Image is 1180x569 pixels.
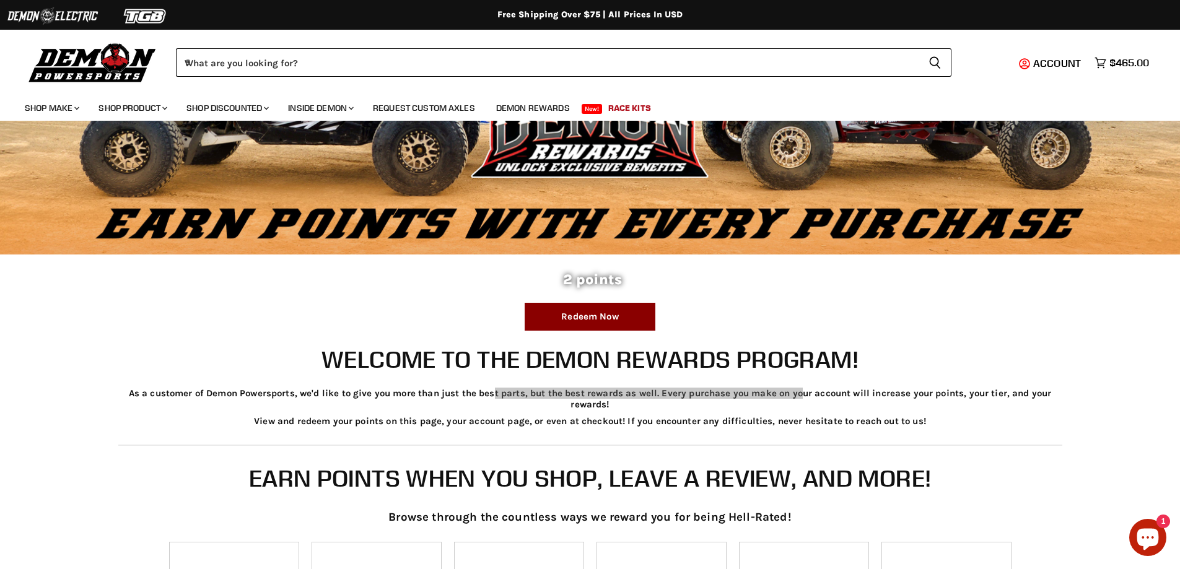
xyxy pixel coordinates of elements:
div: Free Shipping Over $75 | All Prices In USD [95,9,1086,20]
a: Race Kits [599,95,660,121]
span: Account [1033,57,1081,69]
a: Request Custom Axles [364,95,484,121]
button: Search [919,48,951,77]
p: As a customer of Demon Powersports, we'd like to give you more than just the best parts, but the ... [125,388,1056,410]
a: Shop Make [15,95,87,121]
a: Account [1028,58,1088,69]
a: Shop Discounted [177,95,276,121]
a: Inside Demon [279,95,361,121]
p: Browse through the countless ways we reward you for being Hell-Rated! [118,511,1062,524]
inbox-online-store-chat: Shopify online store chat [1125,519,1170,559]
h1: Welcome to the Demon Rewards Program! [121,346,1059,373]
a: Shop Product [89,95,175,121]
a: $465.00 [1088,54,1155,72]
ul: Main menu [15,90,1146,121]
form: Product [176,48,951,77]
h2: Earn Points When You Shop, Leave a Review, and More! [118,465,1062,492]
a: Redeem Now [525,303,655,331]
img: Demon Powersports [25,40,160,84]
p: View and redeem your points on this page, your account page, or even at checkout! If you encounte... [125,416,1056,427]
img: TGB Logo 2 [99,4,192,28]
span: 2 points [563,271,622,288]
img: Demon Electric Logo 2 [6,4,99,28]
input: When autocomplete results are available use up and down arrows to review and enter to select [176,48,919,77]
span: New! [582,104,603,114]
span: $465.00 [1109,57,1149,69]
a: Demon Rewards [487,95,579,121]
